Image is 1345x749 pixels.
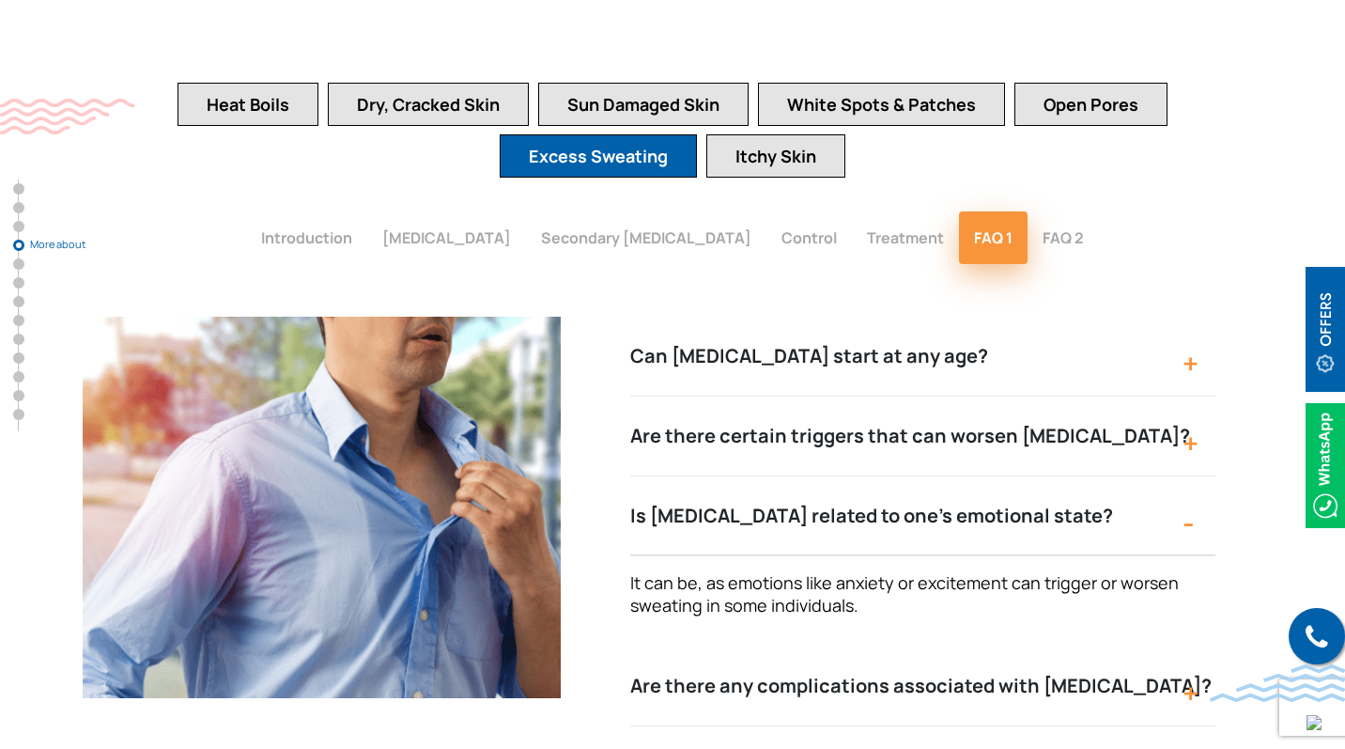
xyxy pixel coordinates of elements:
button: Introduction [246,211,367,264]
img: offerBt [1306,267,1345,392]
img: bluewave [1210,664,1345,702]
button: Are there any complications associated with [MEDICAL_DATA]? [630,647,1215,726]
button: Treatment [852,211,959,264]
a: More about [13,240,24,251]
button: Are there certain triggers that can worsen [MEDICAL_DATA]? [630,397,1215,476]
button: Can [MEDICAL_DATA] start at any age? [630,317,1215,397]
button: Heat Boils [178,83,318,126]
button: Dry, Cracked Skin [328,83,529,126]
button: Open Pores [1014,83,1167,126]
span: It can be, as emotions like anxiety or excitement can trigger or worsen sweating in some individu... [630,571,1179,616]
img: Whatsappicon [1306,403,1345,528]
button: FAQ 2 [1028,211,1099,264]
a: Whatsappicon [1306,453,1345,474]
button: Sun Damaged Skin [538,83,749,126]
button: White Spots & Patches [758,83,1005,126]
button: FAQ 1 [959,211,1028,264]
img: up-blue-arrow.svg [1306,715,1322,730]
button: Control [766,211,852,264]
span: More about [30,239,124,250]
button: [MEDICAL_DATA] [367,211,526,264]
button: Is [MEDICAL_DATA] related to one's emotional state? [630,476,1215,556]
button: Excess Sweating [500,134,697,178]
button: Secondary [MEDICAL_DATA] [526,211,766,264]
button: Itchy Skin [706,134,845,178]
